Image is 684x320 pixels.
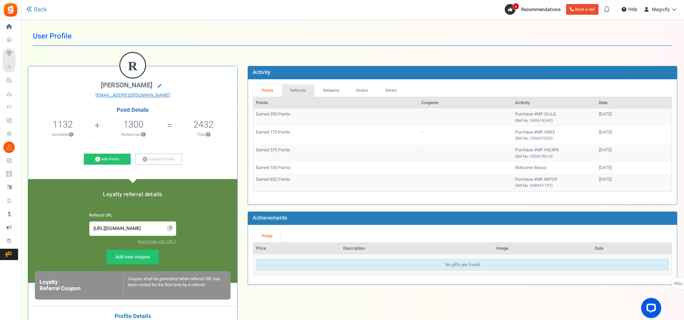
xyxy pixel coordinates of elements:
[377,84,406,97] a: Others
[515,183,553,188] small: (Ref No: 548451747)
[3,2,18,17] img: Gratisfaction
[253,214,287,222] b: Achievements
[419,97,512,109] th: Coupons
[193,119,213,130] h5: 2432
[599,129,669,136] div: [DATE]
[253,162,419,174] td: Earned 100 Points
[35,191,231,197] h5: Loyalty referral details
[599,147,669,153] div: [DATE]
[512,162,596,174] td: Welcome Bonus
[253,144,419,162] td: Earned 375 Points
[566,4,599,15] a: Book a call
[120,53,145,79] figcaption: R
[521,6,561,13] span: Recommendations
[165,223,175,235] span: Click to Copy
[40,279,123,292] h6: Loyalty Referral Coupon
[253,230,281,242] a: Prizes
[89,213,176,218] h6: Referral URL
[512,97,596,109] th: Activity
[512,108,596,126] td: Purchase #MF-OL6JL
[28,107,237,113] h4: Point Details
[596,97,672,109] th: Date
[419,144,512,162] td: -
[253,97,419,109] th: Points
[419,162,512,174] td: -
[33,27,672,46] h1: User Profile
[515,118,553,124] small: (Ref No: 560619349)
[69,133,73,137] button: ?
[253,84,282,97] a: Points
[101,132,166,138] p: Redeemed
[141,133,146,137] button: ?
[340,243,494,254] th: Description
[674,277,683,290] span: FAQs
[256,259,669,271] div: No gifts are found
[123,276,226,295] div: Coupon shall be generated when referral URL has been visited for the first time by a referral
[253,243,340,254] th: Prize
[512,127,596,144] td: Purchase #MF-IIRS5
[101,80,152,90] span: [PERSON_NAME]
[512,174,596,191] td: Purchase #MF-MIPO9
[494,243,592,254] th: Image
[419,174,512,191] td: -
[253,174,419,191] td: Earned 832 Points
[253,108,419,126] td: Earned 350 Points
[33,313,232,320] h4: Profile Details
[314,84,348,97] a: Redeems
[419,127,512,144] td: -
[173,132,234,138] p: Total
[592,243,672,254] th: Date
[107,250,159,264] a: Add new coupon
[138,239,176,245] a: Need help with URL?
[253,127,419,144] td: Earned 775 Points
[206,133,210,137] button: ?
[619,4,640,15] a: Help
[123,119,143,130] h5: 1300
[135,154,182,165] a: Subtract Points
[652,6,670,13] span: Magicfly
[419,108,512,126] td: -
[515,154,553,159] small: (Ref No: 550479614)
[599,165,669,171] div: [DATE]
[253,68,270,76] b: Activity
[515,136,553,141] small: (Ref No: 556937003)
[599,111,669,117] div: [DATE]
[33,92,232,99] a: [EMAIL_ADDRESS][DOMAIN_NAME]
[282,84,315,97] a: Referrals
[512,144,596,162] td: Purchase #MF-H4LWN
[53,118,73,131] span: 1132
[348,84,377,97] a: Orders
[599,176,669,183] div: [DATE]
[513,3,519,10] span: 6
[505,4,563,15] a: 6 Recommendations
[32,132,94,138] p: Available
[626,6,637,13] span: Help
[84,154,131,165] a: Add Points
